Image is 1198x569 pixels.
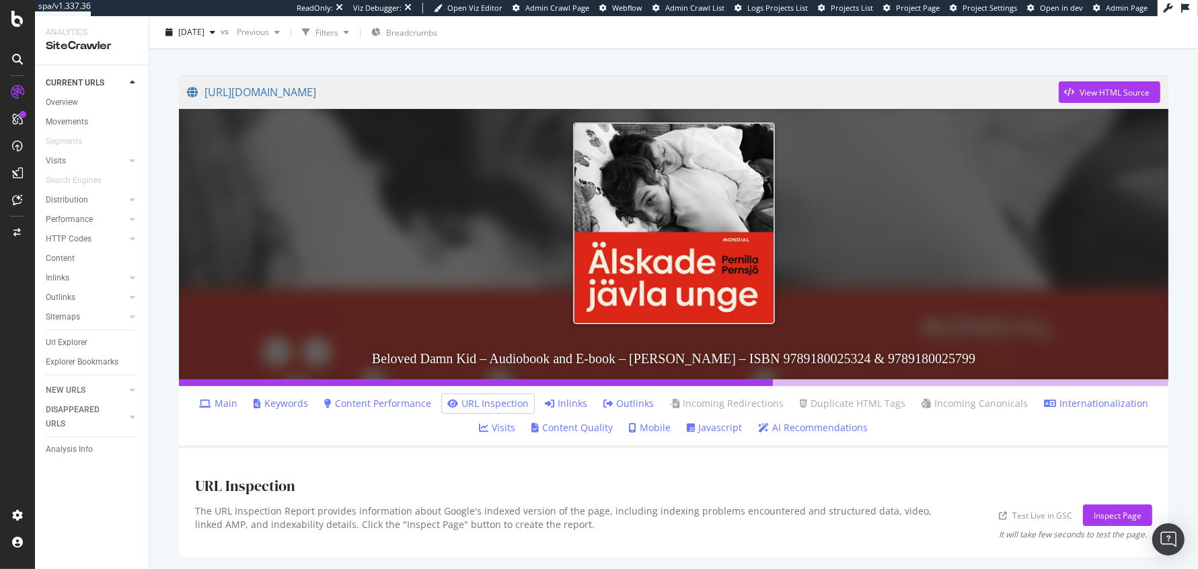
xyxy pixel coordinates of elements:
[46,252,139,266] a: Content
[315,26,338,38] div: Filters
[434,3,502,13] a: Open Viz Editor
[999,529,1147,540] div: It will take few seconds to test the page.
[46,96,139,110] a: Overview
[525,3,589,13] span: Admin Crawl Page
[665,3,724,13] span: Admin Crawl List
[46,403,114,431] div: DISAPPEARED URLS
[46,383,126,397] a: NEW URLS
[46,174,102,188] div: Search Engines
[999,508,1072,523] a: Test Live in GSC
[1059,397,1148,410] font: Internationalization
[1080,87,1150,98] font: View HTML Source
[735,3,808,13] a: Logs Projects List
[818,3,873,13] a: Projects List
[46,310,126,324] a: Sitemaps
[366,22,443,43] button: Breadcrumbs
[187,75,1059,109] a: [URL][DOMAIN_NAME]
[573,122,775,324] img: Beloved Damn Kid – Audiobook and E-book – Pernilla Pernsjö – ISBN 9789180025324 & 9789180025799
[492,421,516,434] font: Visits
[46,27,138,38] div: Analytics
[46,403,126,431] a: DISAPPEARED URLS
[513,3,589,13] a: Admin Crawl Page
[461,397,529,410] font: URL Inspection
[372,351,975,366] font: Beloved Damn Kid – Audiobook and E-book – [PERSON_NAME] – ISBN 9789180025324 & 9789180025799
[46,355,118,369] div: Explorer Bookmarks
[934,397,1028,410] font: Incoming Canonicals
[652,3,724,13] a: Admin Crawl List
[46,76,126,90] a: CURRENT URLS
[46,291,75,305] div: Outlinks
[46,336,139,350] a: Url Explorer
[447,3,502,13] span: Open Viz Editor
[46,355,139,369] a: Explorer Bookmarks
[46,443,139,457] a: Analysis Info
[1059,81,1160,103] button: View HTML Source
[831,3,873,13] span: Projects List
[46,252,75,266] div: Content
[46,291,126,305] a: Outlinks
[353,3,402,13] div: Viz Debugger:
[1093,3,1148,13] a: Admin Page
[46,271,69,285] div: Inlinks
[896,3,940,13] span: Project Page
[335,397,431,410] font: Content Performance
[204,85,316,100] font: [URL][DOMAIN_NAME]
[46,135,82,149] div: Segments
[46,96,78,110] div: Overview
[46,115,88,129] div: Movements
[1152,523,1185,556] div: Open Intercom Messenger
[612,3,642,13] span: Webflow
[1094,510,1141,521] div: Inspect Page
[683,397,784,410] font: Incoming Redirections
[46,193,88,207] div: Distribution
[221,25,231,36] span: vs
[46,76,104,90] div: CURRENT URLS
[46,213,93,227] div: Performance
[1083,504,1152,526] button: Inspect Page
[297,22,354,43] button: Filters
[386,27,437,38] span: Breadcrumbs
[699,421,743,434] font: Javascript
[543,421,613,434] font: Content Quality
[747,3,808,13] span: Logs Projects List
[811,397,905,410] font: Duplicate HTML Tags
[46,310,80,324] div: Sitemaps
[46,154,126,168] a: Visits
[297,3,333,13] div: ReadOnly:
[1106,3,1148,13] span: Admin Page
[178,26,204,38] span: 2025 Sep. 18th
[558,397,587,410] font: Inlinks
[46,174,115,188] a: Search Engines
[46,115,139,129] a: Movements
[616,397,654,410] font: Outlinks
[46,232,126,246] a: HTTP Codes
[950,3,1017,13] a: Project Settings
[46,271,126,285] a: Inlinks
[883,3,940,13] a: Project Page
[773,421,868,434] font: AI Recommendations
[46,383,85,397] div: NEW URLS
[46,443,93,457] div: Analysis Info
[599,3,642,13] a: Webflow
[46,154,66,168] div: Visits
[231,26,269,38] span: Previous
[46,232,91,246] div: HTTP Codes
[231,22,285,43] button: Previous
[195,504,950,540] div: The URL Inspection Report provides information about Google's indexed version of the page, includ...
[46,312,80,321] font: Sitemaps
[1040,3,1083,13] span: Open in dev
[264,397,308,410] font: Keywords
[46,135,96,149] a: Segments
[160,22,221,43] button: [DATE]
[46,213,126,227] a: Performance
[640,421,671,434] font: Mobile
[46,38,138,54] div: SiteCrawler
[215,397,237,410] font: Main
[46,193,126,207] a: Distribution
[1027,3,1083,13] a: Open in dev
[46,336,87,350] div: Url Explorer
[195,476,295,496] font: URL Inspection
[963,3,1017,13] span: Project Settings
